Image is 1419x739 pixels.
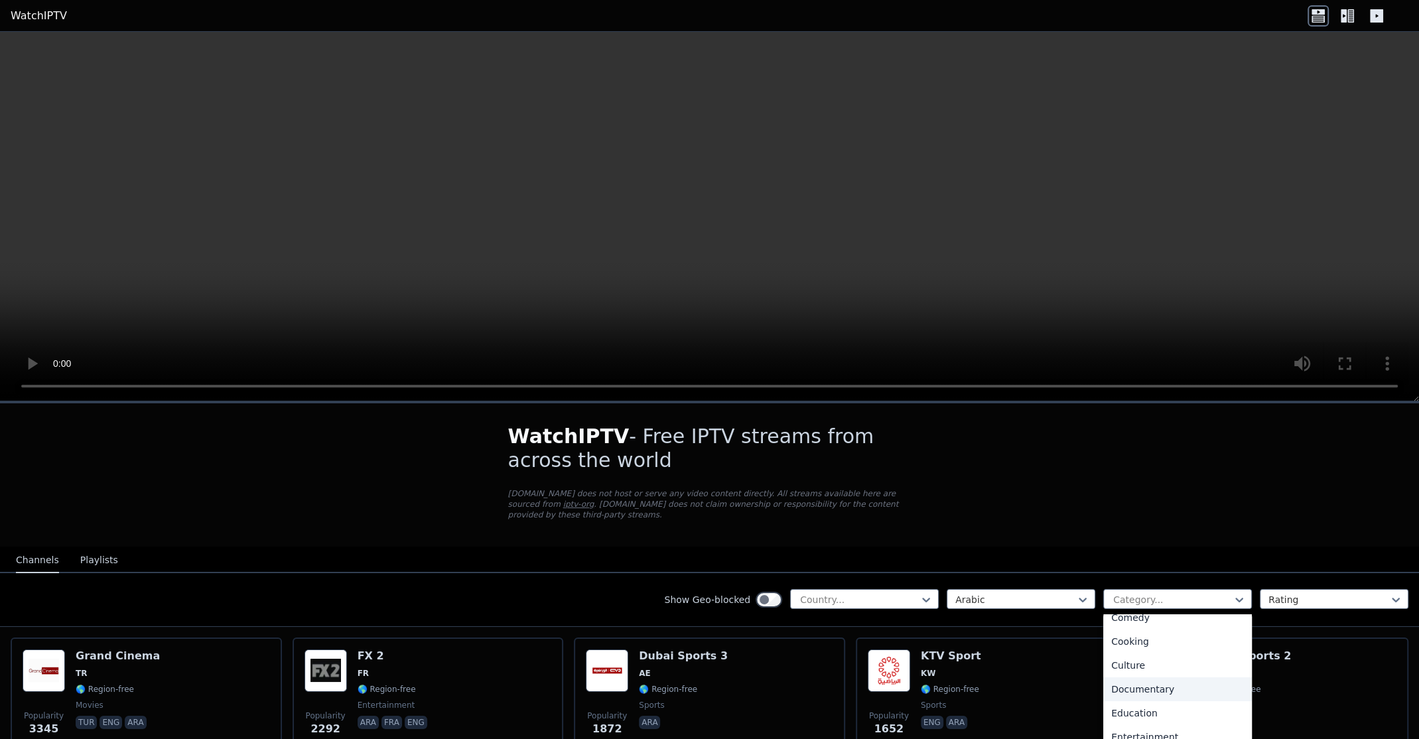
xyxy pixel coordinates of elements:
[381,716,402,729] p: fra
[405,716,427,729] p: eng
[1103,701,1252,725] div: Education
[868,649,910,692] img: KTV Sport
[1103,653,1252,677] div: Culture
[76,668,87,679] span: TR
[100,716,122,729] p: eng
[358,716,379,729] p: ara
[1103,630,1252,653] div: Cooking
[76,684,134,695] span: 🌎 Region-free
[946,716,967,729] p: ara
[508,488,912,520] p: [DOMAIN_NAME] does not host or serve any video content directly. All streams available here are s...
[921,716,943,729] p: eng
[639,716,660,729] p: ara
[76,649,160,663] h6: Grand Cinema
[587,710,627,721] span: Popularity
[508,425,912,472] h1: - Free IPTV streams from across the world
[23,649,65,692] img: Grand Cinema
[1103,606,1252,630] div: Comedy
[29,721,59,737] span: 3345
[508,425,630,448] span: WatchIPTV
[639,684,697,695] span: 🌎 Region-free
[11,8,67,24] a: WatchIPTV
[16,548,59,573] button: Channels
[921,700,946,710] span: sports
[358,700,415,710] span: entertainment
[874,721,904,737] span: 1652
[921,684,979,695] span: 🌎 Region-free
[76,700,103,710] span: movies
[921,649,981,663] h6: KTV Sport
[80,548,118,573] button: Playlists
[24,710,64,721] span: Popularity
[639,700,664,710] span: sports
[664,593,750,606] label: Show Geo-blocked
[358,649,430,663] h6: FX 2
[306,710,346,721] span: Popularity
[639,668,650,679] span: AE
[125,716,146,729] p: ara
[921,668,936,679] span: KW
[586,649,628,692] img: Dubai Sports 3
[358,668,369,679] span: FR
[76,716,97,729] p: tur
[358,684,416,695] span: 🌎 Region-free
[304,649,347,692] img: FX 2
[563,500,594,509] a: iptv-org
[869,710,909,721] span: Popularity
[639,649,728,663] h6: Dubai Sports 3
[1103,677,1252,701] div: Documentary
[310,721,340,737] span: 2292
[592,721,622,737] span: 1872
